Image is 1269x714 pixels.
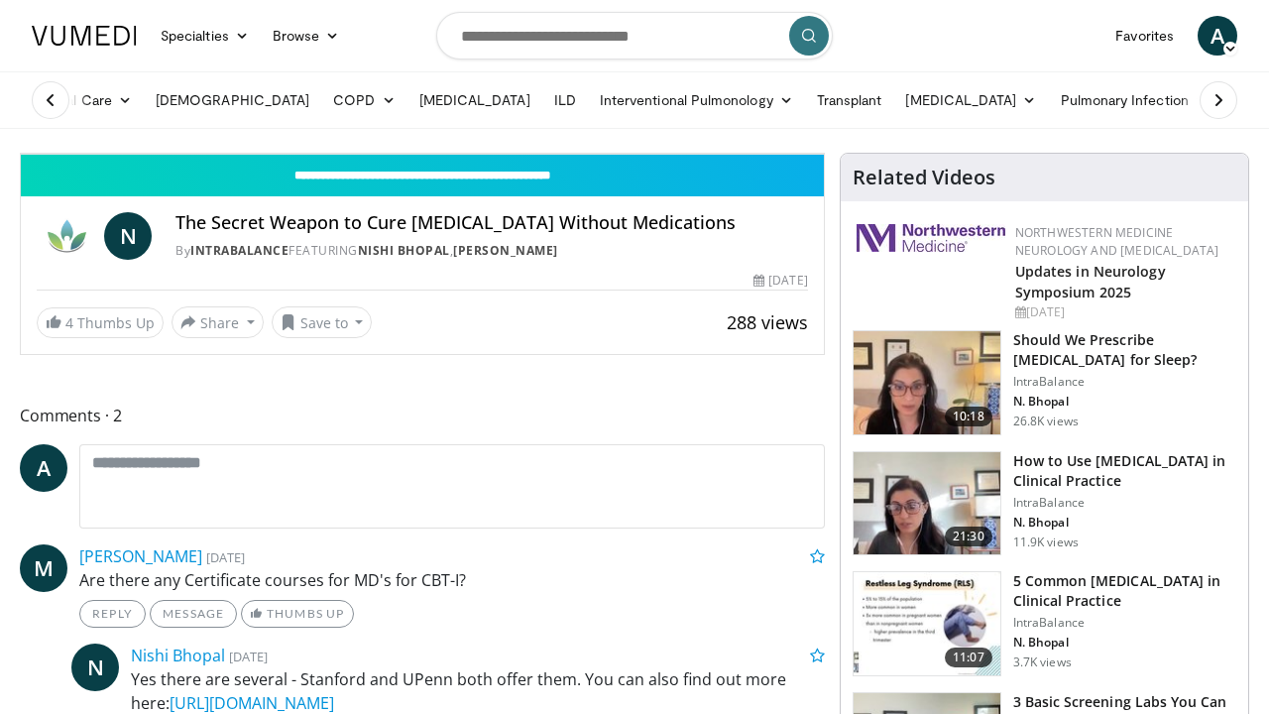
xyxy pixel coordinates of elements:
[206,548,245,566] small: [DATE]
[1013,535,1079,550] p: 11.9K views
[1015,224,1219,259] a: Northwestern Medicine Neurology and [MEDICAL_DATA]
[436,12,833,59] input: Search topics, interventions
[1013,414,1079,429] p: 26.8K views
[853,571,1236,676] a: 11:07 5 Common [MEDICAL_DATA] in Clinical Practice IntraBalance N. Bhopal 3.7K views
[588,80,805,120] a: Interventional Pulmonology
[20,403,825,428] span: Comments 2
[945,527,992,546] span: 21:30
[321,80,406,120] a: COPD
[65,313,73,332] span: 4
[20,444,67,492] a: A
[854,452,1000,555] img: 662646f3-24dc-48fd-91cb-7f13467e765c.150x105_q85_crop-smart_upscale.jpg
[854,331,1000,434] img: f7087805-6d6d-4f4e-b7c8-917543aa9d8d.150x105_q85_crop-smart_upscale.jpg
[1015,303,1232,321] div: [DATE]
[175,242,808,260] div: By FEATURING ,
[1013,654,1072,670] p: 3.7K views
[37,307,164,338] a: 4 Thumbs Up
[32,26,137,46] img: VuMedi Logo
[1103,16,1186,56] a: Favorites
[79,545,202,567] a: [PERSON_NAME]
[1013,515,1236,531] p: N. Bhopal
[753,272,807,290] div: [DATE]
[854,572,1000,675] img: e41a58fc-c8b3-4e06-accc-3dd0b2ae14cc.150x105_q85_crop-smart_upscale.jpg
[945,407,992,426] span: 10:18
[1015,262,1166,301] a: Updates in Neurology Symposium 2025
[21,154,824,155] video-js: Video Player
[853,451,1236,556] a: 21:30 How to Use [MEDICAL_DATA] in Clinical Practice IntraBalance N. Bhopal 11.9K views
[229,648,268,665] small: [DATE]
[1013,635,1236,651] p: N. Bhopal
[1013,330,1236,370] h3: Should We Prescribe [MEDICAL_DATA] for Sleep?
[172,306,264,338] button: Share
[272,306,373,338] button: Save to
[857,224,1005,252] img: 2a462fb6-9365-492a-ac79-3166a6f924d8.png.150x105_q85_autocrop_double_scale_upscale_version-0.2.jpg
[407,80,542,120] a: [MEDICAL_DATA]
[1013,451,1236,491] h3: How to Use [MEDICAL_DATA] in Clinical Practice
[37,212,96,260] img: IntraBalance
[727,310,808,334] span: 288 views
[1013,394,1236,410] p: N. Bhopal
[104,212,152,260] a: N
[150,600,237,628] a: Message
[79,568,825,592] p: Are there any Certificate courses for MD's for CBT-I?
[71,644,119,691] a: N
[945,648,992,667] span: 11:07
[149,16,261,56] a: Specialties
[1013,615,1236,631] p: IntraBalance
[79,600,146,628] a: Reply
[144,80,321,120] a: [DEMOGRAPHIC_DATA]
[190,242,288,259] a: IntraBalance
[20,544,67,592] a: M
[175,212,808,234] h4: The Secret Weapon to Cure [MEDICAL_DATA] Without Medications
[170,692,334,714] a: [URL][DOMAIN_NAME]
[131,645,225,666] a: Nishi Bhopal
[542,80,588,120] a: ILD
[1013,571,1236,611] h3: 5 Common [MEDICAL_DATA] in Clinical Practice
[241,600,353,628] a: Thumbs Up
[1013,374,1236,390] p: IntraBalance
[1049,80,1220,120] a: Pulmonary Infection
[805,80,894,120] a: Transplant
[1198,16,1237,56] a: A
[261,16,352,56] a: Browse
[893,80,1048,120] a: [MEDICAL_DATA]
[853,330,1236,435] a: 10:18 Should We Prescribe [MEDICAL_DATA] for Sleep? IntraBalance N. Bhopal 26.8K views
[453,242,558,259] a: [PERSON_NAME]
[358,242,450,259] a: Nishi Bhopal
[853,166,995,189] h4: Related Videos
[1013,495,1236,511] p: IntraBalance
